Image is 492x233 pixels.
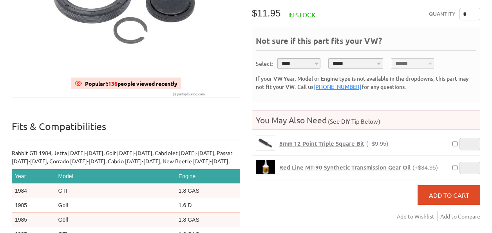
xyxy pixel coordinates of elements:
[12,183,55,198] td: 1984
[256,160,275,174] img: Red Line MT-90 Synthetic Transmission Gear Oil
[175,198,240,212] td: 1.6 D
[397,211,438,221] a: Add to Wishlist
[12,169,55,184] th: Year
[252,115,480,125] h4: You May Also Need
[412,164,438,171] span: (+$34.95)
[256,60,273,68] div: Select:
[55,183,175,198] td: GTI
[12,120,240,141] p: Fits & Compatibilities
[256,135,275,151] a: 8mm 12 Point Triple Square Bit
[175,212,240,227] td: 1.8 GAS
[279,139,364,147] span: 8mm 12 Point Triple Square Bit
[12,212,55,227] td: 1985
[252,8,280,18] span: $11.95
[440,211,480,221] a: Add to Compare
[12,149,240,165] p: Rabbit GTI 1984, Jetta [DATE]-[DATE], Golf [DATE]-[DATE], Cabriolet [DATE]-[DATE], Passat [DATE]-...
[55,212,175,227] td: Golf
[327,117,380,125] span: (See DIY Tip Below)
[418,185,480,205] button: Add to Cart
[366,140,388,147] span: (+$9.95)
[429,191,469,199] span: Add to Cart
[256,35,476,51] div: Not sure if this part fits your VW?
[175,183,240,198] td: 1.8 GAS
[55,169,175,184] th: Model
[55,198,175,212] td: Golf
[175,169,240,184] th: Engine
[279,164,438,171] a: Red Line MT-90 Synthetic Transmission Gear Oil(+$34.95)
[256,74,476,91] div: If your VW Year, Model or Engine type is not available in the dropdowns, this part may not fit yo...
[313,83,362,90] a: [PHONE_NUMBER]
[279,163,411,171] span: Red Line MT-90 Synthetic Transmission Gear Oil
[429,8,456,20] label: Quantity
[288,11,315,18] span: In stock
[279,140,388,147] a: 8mm 12 Point Triple Square Bit(+$9.95)
[12,198,55,212] td: 1985
[256,159,275,175] a: Red Line MT-90 Synthetic Transmission Gear Oil
[256,136,275,150] img: 8mm 12 Point Triple Square Bit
